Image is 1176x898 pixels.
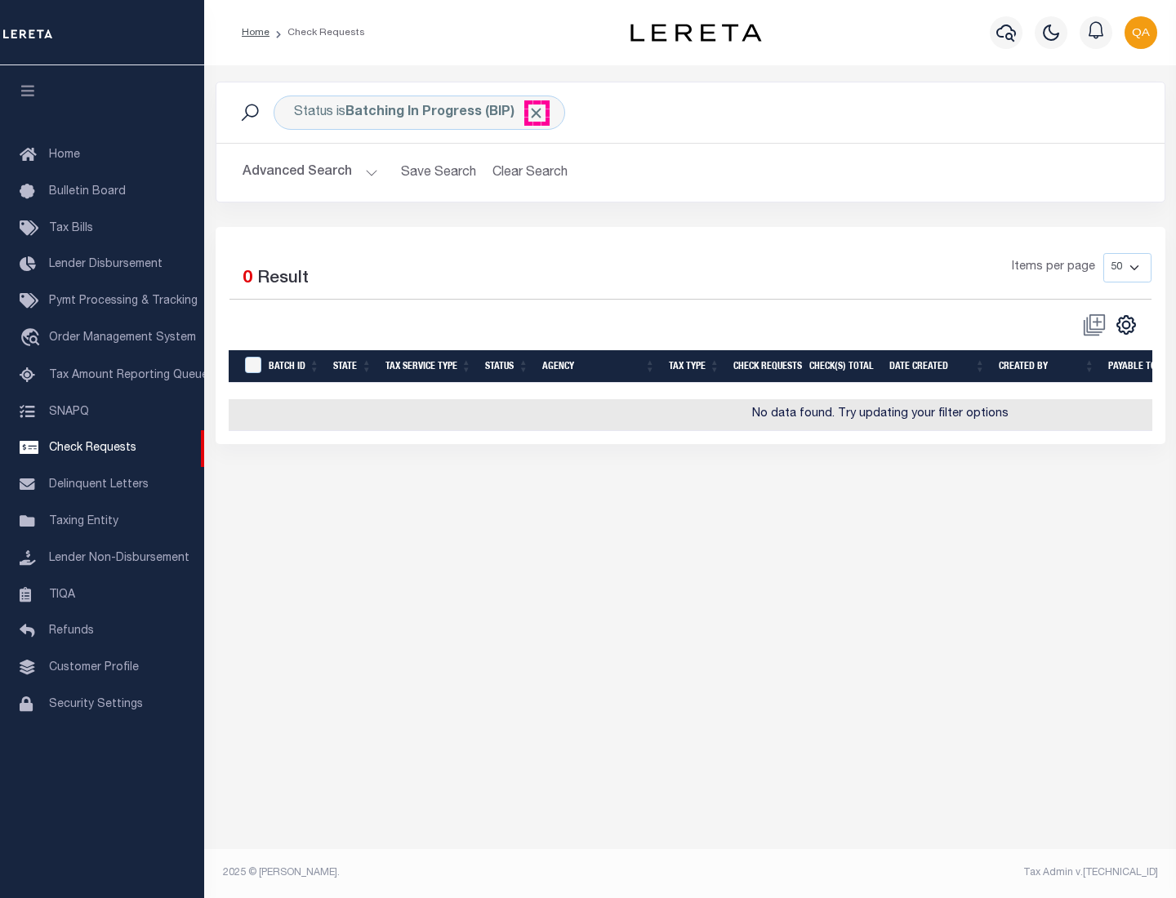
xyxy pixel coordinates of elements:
[486,157,575,189] button: Clear Search
[49,186,126,198] span: Bulletin Board
[1125,16,1157,49] img: svg+xml;base64,PHN2ZyB4bWxucz0iaHR0cDovL3d3dy53My5vcmcvMjAwMC9zdmciIHBvaW50ZXItZXZlbnRzPSJub25lIi...
[49,589,75,600] span: TIQA
[49,259,163,270] span: Lender Disbursement
[49,662,139,673] span: Customer Profile
[269,25,365,40] li: Check Requests
[243,157,378,189] button: Advanced Search
[883,350,992,384] th: Date Created: activate to sort column ascending
[49,442,136,454] span: Check Requests
[630,24,761,42] img: logo-dark.svg
[49,406,89,417] span: SNAPQ
[242,28,269,38] a: Home
[662,350,727,384] th: Tax Type: activate to sort column ascending
[262,350,327,384] th: Batch Id: activate to sort column ascending
[49,625,94,637] span: Refunds
[379,350,479,384] th: Tax Service Type: activate to sort column ascending
[528,104,545,122] span: Click to Remove
[992,350,1102,384] th: Created By: activate to sort column ascending
[702,865,1158,880] div: Tax Admin v.[TECHNICAL_ID]
[727,350,803,384] th: Check Requests
[211,865,691,880] div: 2025 © [PERSON_NAME].
[345,106,545,119] b: Batching In Progress (BIP)
[243,270,252,287] span: 0
[49,332,196,344] span: Order Management System
[257,266,309,292] label: Result
[20,328,46,349] i: travel_explore
[274,96,565,130] div: Status is
[49,553,189,564] span: Lender Non-Disbursement
[536,350,662,384] th: Agency: activate to sort column ascending
[803,350,883,384] th: Check(s) Total
[49,479,149,491] span: Delinquent Letters
[479,350,536,384] th: Status: activate to sort column ascending
[49,296,198,307] span: Pymt Processing & Tracking
[1012,259,1095,277] span: Items per page
[327,350,379,384] th: State: activate to sort column ascending
[49,516,118,527] span: Taxing Entity
[49,223,93,234] span: Tax Bills
[49,370,208,381] span: Tax Amount Reporting Queue
[49,149,80,161] span: Home
[391,157,486,189] button: Save Search
[49,699,143,710] span: Security Settings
